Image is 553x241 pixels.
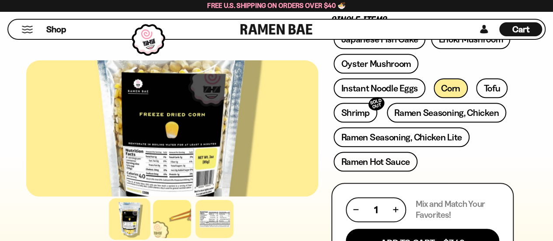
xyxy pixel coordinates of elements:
[334,127,469,147] a: Ramen Seasoning, Chicken Lite
[334,54,418,73] a: Oyster Mushroom
[207,1,346,10] span: Free U.S. Shipping on Orders over $40 🍜
[46,24,66,35] span: Shop
[334,152,417,171] a: Ramen Hot Sauce
[334,103,377,122] a: ShrimpSOLD OUT
[374,204,378,215] span: 1
[21,26,33,33] button: Mobile Menu Trigger
[499,20,542,39] div: Cart
[416,199,499,220] p: Mix and Match Your Favorites!
[46,22,66,36] a: Shop
[476,78,508,98] a: Tofu
[334,78,425,98] a: Instant Noodle Eggs
[387,103,506,122] a: Ramen Seasoning, Chicken
[367,95,386,112] div: SOLD OUT
[512,24,529,35] span: Cart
